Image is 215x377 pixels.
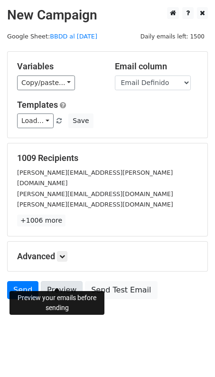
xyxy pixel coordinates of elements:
a: Send [7,281,38,299]
small: [PERSON_NAME][EMAIL_ADDRESS][DOMAIN_NAME] [17,201,173,208]
a: Copy/paste... [17,75,75,90]
small: Google Sheet: [7,33,97,40]
h5: Variables [17,61,101,72]
button: Save [68,113,93,128]
a: Load... [17,113,54,128]
a: +1006 more [17,215,65,226]
a: Preview [41,281,83,299]
small: [PERSON_NAME][EMAIL_ADDRESS][PERSON_NAME][DOMAIN_NAME] [17,169,173,187]
iframe: Chat Widget [168,331,215,377]
div: Preview your emails before sending [9,291,104,315]
span: Daily emails left: 1500 [137,31,208,42]
h5: 1009 Recipients [17,153,198,163]
a: BBDD al [DATE] [50,33,97,40]
h5: Advanced [17,251,198,262]
a: Daily emails left: 1500 [137,33,208,40]
h2: New Campaign [7,7,208,23]
a: Send Test Email [85,281,157,299]
small: [PERSON_NAME][EMAIL_ADDRESS][DOMAIN_NAME] [17,190,173,198]
div: Widget de chat [168,331,215,377]
a: Templates [17,100,58,110]
h5: Email column [115,61,198,72]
